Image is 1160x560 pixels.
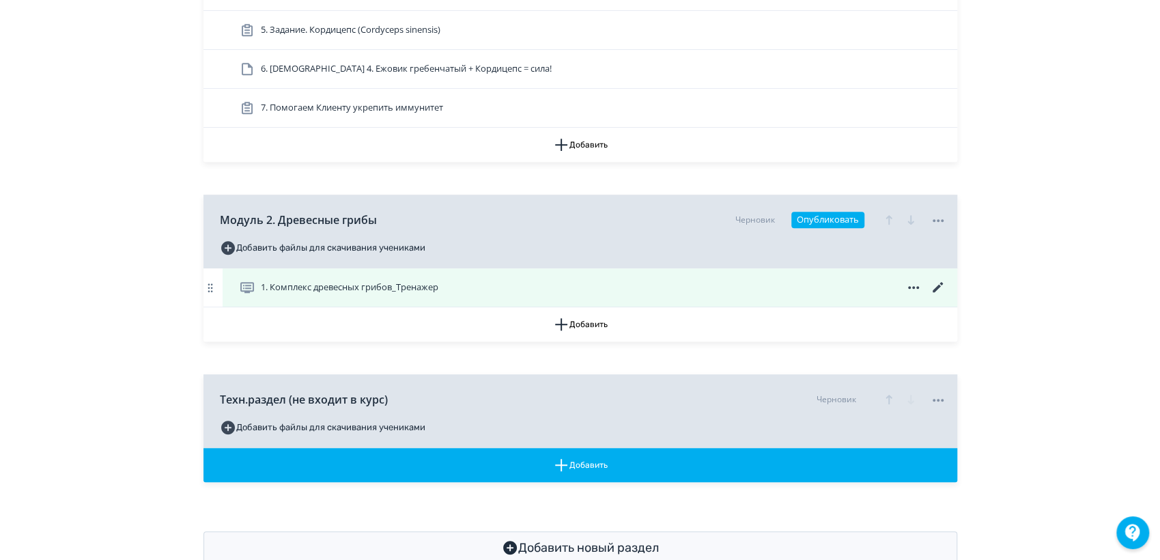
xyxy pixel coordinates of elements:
[261,62,552,76] span: 6. Урок 4. Ежовик гребенчатый + Кордицепс = сила!
[735,214,775,226] div: Черновик
[203,128,957,162] button: Добавить
[203,448,957,482] button: Добавить
[220,237,425,259] button: Добавить файлы для скачивания учениками
[203,268,957,307] div: 1. Комплекс древесных грибов_Тренажер
[203,307,957,341] button: Добавить
[261,23,440,37] span: 5. Задание. Кордицепс (Cordyceps sinensis)
[791,212,864,228] button: Опубликовать
[817,393,856,406] div: Черновик
[203,50,957,89] div: 6. [DEMOGRAPHIC_DATA] 4. Ежовик гребенчатый + Кордицепс = сила!
[261,101,443,115] span: 7. Помогаем Клиенту укрепить иммунитет
[220,417,425,438] button: Добавить файлы для скачивания учениками
[261,281,438,294] span: 1. Комплекс древесных грибов_Тренажер
[220,212,377,228] span: Модуль 2. Древесные грибы
[220,391,388,408] span: Техн.раздел (не входит в курс)
[203,11,957,50] div: 5. Задание. Кордицепс (Cordyceps sinensis)
[203,89,957,128] div: 7. Помогаем Клиенту укрепить иммунитет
